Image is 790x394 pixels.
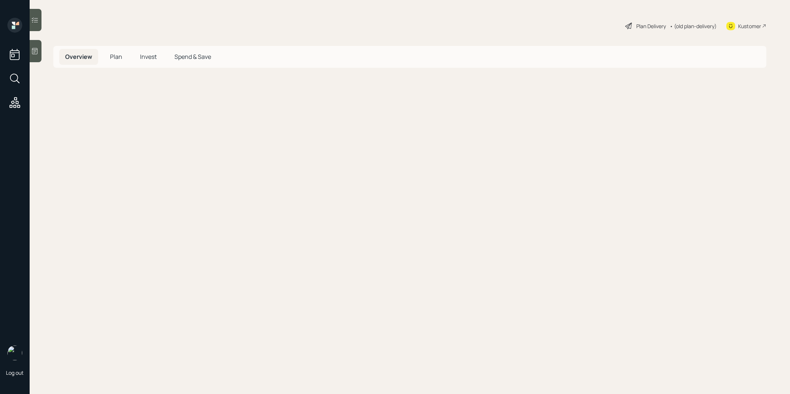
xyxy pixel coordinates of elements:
[140,53,157,61] span: Invest
[110,53,122,61] span: Plan
[65,53,92,61] span: Overview
[670,22,717,30] div: • (old plan-delivery)
[636,22,666,30] div: Plan Delivery
[6,369,24,376] div: Log out
[174,53,211,61] span: Spend & Save
[738,22,761,30] div: Kustomer
[7,345,22,360] img: treva-nostdahl-headshot.png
